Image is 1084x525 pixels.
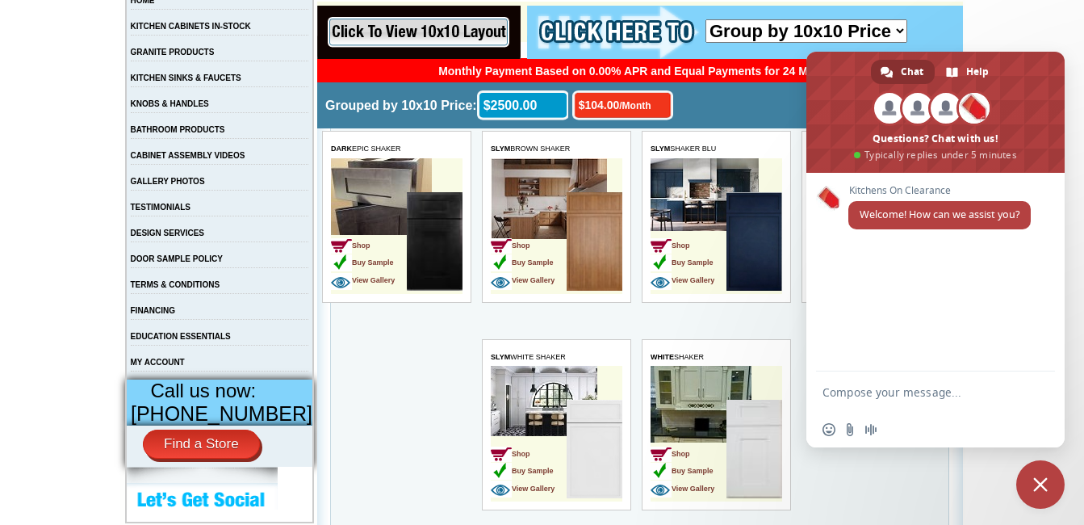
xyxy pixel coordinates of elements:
[131,125,225,134] a: BATHROOM PRODUCTS
[174,478,237,492] a: View Gallery
[14,257,77,265] span: Buy Sample
[14,253,35,270] img: buysample.gif
[14,237,35,252] img: shop.gif
[333,460,396,474] a: Buy Sample
[333,443,373,457] a: Shop
[843,423,856,436] span: Send a file
[174,483,237,491] span: View Gallery
[174,479,195,496] img: viewgallery.gif
[174,461,195,478] img: buysample.gif
[174,448,213,456] span: Shop
[493,257,556,265] span: Buy Sample
[333,252,396,266] a: Buy Sample
[493,143,513,151] b: SLYM
[174,257,236,265] span: Buy Sample
[174,465,236,473] span: Buy Sample
[333,351,357,359] b: WHITE
[901,60,923,84] span: Chat
[848,185,1031,196] span: Kitchens On Clearance
[131,332,231,341] a: EDUCATION ESSENTIALS
[333,479,354,496] img: viewgallery.gif
[131,151,245,160] a: CABINET ASSEMBLY VIDEOS
[131,99,209,108] a: KNOBS & HANDLES
[333,351,387,359] span: SHAKER
[14,143,84,151] span: EPIC SHAKER
[493,275,557,283] span: View Gallery
[174,240,213,248] span: Shop
[822,423,835,436] span: Insert an emoji
[493,235,533,249] a: Shop
[174,443,213,457] a: Shop
[333,461,354,478] img: buysample.gif
[131,402,312,425] span: [PHONE_NUMBER]
[14,271,35,288] img: viewgallery.gif
[333,483,397,491] span: View Gallery
[333,253,354,270] img: buysample.gif
[143,430,260,459] a: Find a Store
[14,275,77,283] span: View Gallery
[860,208,1019,221] span: Welcome! How can we assist you?
[174,460,236,474] a: Buy Sample
[131,358,185,367] a: MY ACCOUNT
[255,89,362,127] div: $104.00
[864,423,877,436] span: Audio message
[871,60,935,84] div: Chat
[333,240,373,248] span: Shop
[333,271,354,288] img: viewgallery.gif
[8,89,160,111] div: Grouped by 10x10 Price:
[493,270,557,283] a: View Gallery
[14,270,77,283] a: View Gallery
[493,252,556,266] a: Buy Sample
[210,4,383,57] img: clickfor10x10.gif
[333,235,373,249] a: Shop
[1016,460,1065,509] div: Close chat
[333,270,397,283] a: View Gallery
[131,280,220,289] a: TERMS & CONDITIONS
[569,191,625,289] img: home_SSA_1_1.1.jpg
[302,99,333,110] label: /Month
[14,143,35,151] b: DARK
[131,73,241,82] a: KITCHEN SINKS & FAUCETS
[333,143,399,151] span: SHAKER BLU
[151,380,257,401] span: Call us now:
[333,257,396,265] span: Buy Sample
[409,398,465,497] img: whiteShaker_sample.jpg
[174,351,193,359] b: SLYM
[131,22,251,31] a: KITCHEN CABINETS IN-STOCK
[333,275,397,283] span: View Gallery
[14,240,53,248] span: Shop
[493,143,565,151] span: SHAKER SAND
[174,252,236,266] a: Buy Sample
[174,275,237,283] span: View Gallery
[333,143,353,151] b: SLYM
[131,306,176,315] a: FINANCING
[174,270,237,283] a: View Gallery
[131,203,190,212] a: TESTIMONIALS
[966,60,989,84] span: Help
[333,478,397,492] a: View Gallery
[409,191,465,289] img: SBU_1.2.jpg
[174,445,195,460] img: shop.gif
[174,271,195,288] img: viewgallery.gif
[249,398,305,497] img: SWH_1.2.jpg
[131,229,205,237] a: DESIGN SERVICES
[174,351,249,359] span: WHITE SHAKER
[249,191,305,289] img: home_SBR_1_1.1.jpg
[174,237,195,252] img: shop.gif
[14,235,53,249] a: Shop
[936,60,1000,84] div: Help
[333,445,354,460] img: shop.gif
[493,271,514,288] img: viewgallery.gif
[493,237,514,252] img: shop.gif
[131,48,215,57] a: GRANITE PRODUCTS
[160,89,251,127] div: $2500.00
[14,252,77,266] a: Buy Sample
[493,253,514,270] img: buysample.gif
[493,240,533,248] span: Shop
[174,143,193,151] b: SLYM
[174,143,253,151] span: BROWN SHAKER
[822,385,1013,400] textarea: Compose your message...
[333,448,373,456] span: Shop
[131,254,223,263] a: DOOR SAMPLE POLICY
[174,253,195,270] img: buysample.gif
